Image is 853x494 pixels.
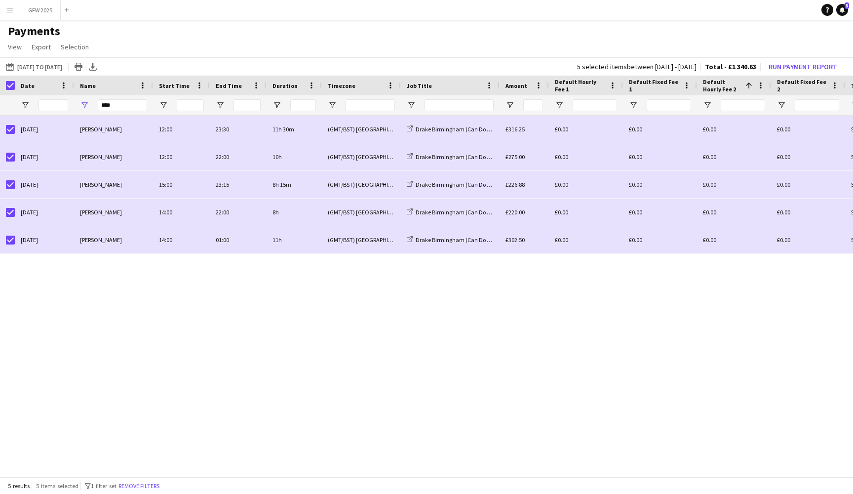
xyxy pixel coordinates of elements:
[771,116,845,143] div: £0.00
[573,99,617,111] input: Default Hourly Fee 1 Filter Input
[697,116,771,143] div: £0.00
[407,181,509,188] a: Drake Birmingham (Can Do All Days)
[845,2,849,9] span: 5
[505,153,525,161] span: £275.00
[153,143,210,170] div: 12:00
[346,99,395,111] input: Timezone Filter Input
[505,101,514,110] button: Open Filter Menu
[210,143,267,170] div: 22:00
[267,226,322,253] div: 11h
[15,116,74,143] div: [DATE]
[555,101,564,110] button: Open Filter Menu
[153,199,210,226] div: 14:00
[87,61,99,73] app-action-btn: Export XLSX
[159,82,190,89] span: Start Time
[210,226,267,253] div: 01:00
[623,226,697,253] div: £0.00
[21,101,30,110] button: Open Filter Menu
[629,101,638,110] button: Open Filter Menu
[159,101,168,110] button: Open Filter Menu
[629,78,679,93] span: Default Fixed Fee 1
[80,82,96,89] span: Name
[623,116,697,143] div: £0.00
[28,41,55,53] a: Export
[623,143,697,170] div: £0.00
[523,99,543,111] input: Amount Filter Input
[407,208,509,216] a: Drake Birmingham (Can Do All Days)
[721,99,765,111] input: Default Hourly Fee 2 Filter Input
[80,208,122,216] span: [PERSON_NAME]
[153,116,210,143] div: 12:00
[777,101,786,110] button: Open Filter Menu
[80,153,122,161] span: [PERSON_NAME]
[210,171,267,198] div: 23:15
[623,171,697,198] div: £0.00
[549,171,623,198] div: £0.00
[73,61,84,73] app-action-btn: Print
[233,99,261,111] input: End Time Filter Input
[771,171,845,198] div: £0.00
[153,226,210,253] div: 14:00
[416,236,509,244] span: Drake Birmingham (Can Do All Days)
[505,82,527,89] span: Amount
[32,42,51,51] span: Export
[80,125,122,133] span: [PERSON_NAME]
[15,143,74,170] div: [DATE]
[407,101,416,110] button: Open Filter Menu
[210,199,267,226] div: 22:00
[322,171,401,198] div: (GMT/BST) [GEOGRAPHIC_DATA]
[15,199,74,226] div: [DATE]
[80,101,89,110] button: Open Filter Menu
[267,171,322,198] div: 8h 15m
[703,101,712,110] button: Open Filter Menu
[272,101,281,110] button: Open Filter Menu
[328,82,355,89] span: Timezone
[267,116,322,143] div: 11h 30m
[647,99,691,111] input: Default Fixed Fee 1 Filter Input
[416,181,509,188] span: Drake Birmingham (Can Do All Days)
[267,143,322,170] div: 10h
[549,199,623,226] div: £0.00
[39,99,68,111] input: Date Filter Input
[505,208,525,216] span: £220.00
[80,181,122,188] span: [PERSON_NAME]
[15,226,74,253] div: [DATE]
[153,171,210,198] div: 15:00
[328,101,337,110] button: Open Filter Menu
[4,41,26,53] a: View
[505,181,525,188] span: £226.88
[623,199,697,226] div: £0.00
[216,101,225,110] button: Open Filter Menu
[322,143,401,170] div: (GMT/BST) [GEOGRAPHIC_DATA]
[549,226,623,253] div: £0.00
[322,226,401,253] div: (GMT/BST) [GEOGRAPHIC_DATA]
[21,82,35,89] span: Date
[416,208,509,216] span: Drake Birmingham (Can Do All Days)
[577,64,697,70] div: 5 selected items between [DATE] - [DATE]
[771,226,845,253] div: £0.00
[4,61,64,73] button: [DATE] to [DATE]
[771,199,845,226] div: £0.00
[407,153,509,161] a: Drake Birmingham (Can Do All Days)
[216,82,242,89] span: End Time
[795,99,839,111] input: Default Fixed Fee 2 Filter Input
[697,226,771,253] div: £0.00
[555,78,605,93] span: Default Hourly Fee 1
[777,78,827,93] span: Default Fixed Fee 2
[61,42,89,51] span: Selection
[91,482,116,490] span: 1 filter set
[425,99,494,111] input: Job Title Filter Input
[98,99,147,111] input: Name Filter Input
[703,78,741,93] span: Default Hourly Fee 2
[407,82,432,89] span: Job Title
[407,125,509,133] a: Drake Birmingham (Can Do All Days)
[267,199,322,226] div: 8h
[549,143,623,170] div: £0.00
[836,4,848,16] a: 5
[116,481,161,492] button: Remove filters
[272,82,298,89] span: Duration
[407,236,509,244] a: Drake Birmingham (Can Do All Days)
[771,143,845,170] div: £0.00
[505,236,525,244] span: £302.50
[20,0,61,20] button: GFW 2025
